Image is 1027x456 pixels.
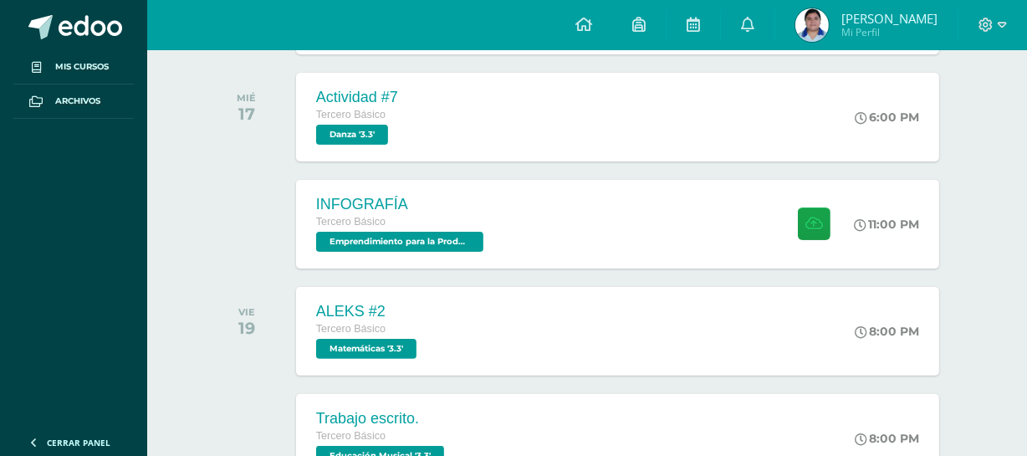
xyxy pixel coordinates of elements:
[316,125,388,145] span: Danza '3.3'
[316,232,483,252] span: Emprendimiento para la Productividad '3.3'
[237,92,256,104] div: MIÉ
[855,431,919,446] div: 8:00 PM
[55,95,100,108] span: Archivos
[855,110,919,125] div: 6:00 PM
[13,85,134,119] a: Archivos
[795,8,829,42] img: 5c25884fe49e4af88f3fe522a452fbc1.png
[316,216,386,228] span: Tercero Básico
[854,217,919,232] div: 11:00 PM
[855,324,919,339] div: 8:00 PM
[316,430,386,442] span: Tercero Básico
[316,410,448,428] div: Trabajo escrito.
[841,10,938,27] span: [PERSON_NAME]
[316,303,421,320] div: ALEKS #2
[316,89,398,106] div: Actividad #7
[316,323,386,335] span: Tercero Básico
[316,109,386,120] span: Tercero Básico
[237,104,256,124] div: 17
[841,25,938,39] span: Mi Perfil
[238,306,255,318] div: VIE
[316,196,488,213] div: INFOGRAFÍA
[55,60,109,74] span: Mis cursos
[13,50,134,85] a: Mis cursos
[316,339,416,359] span: Matemáticas '3.3'
[238,318,255,338] div: 19
[47,437,110,448] span: Cerrar panel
